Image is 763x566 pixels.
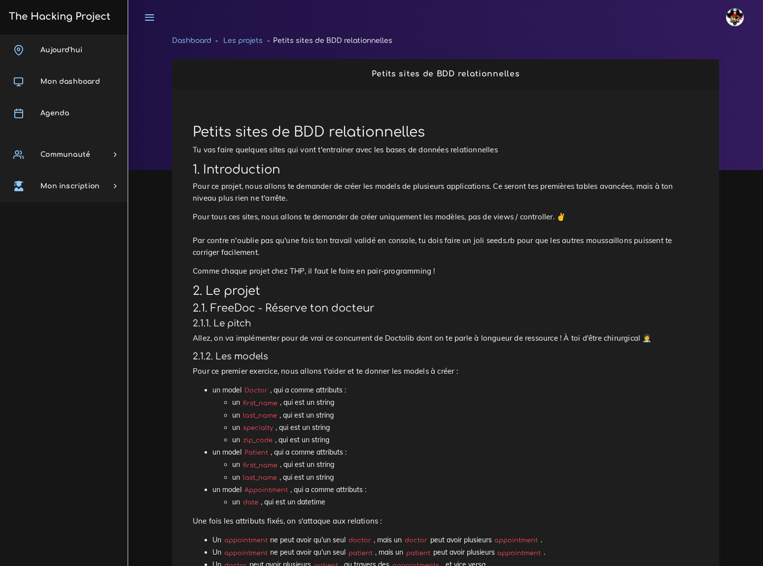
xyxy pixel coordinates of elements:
code: doctor [402,535,430,545]
li: un , qui est un string [232,434,698,446]
p: Comme chaque projet chez THP, il faut le faire en pair-programming ! [193,265,698,277]
code: first_name [240,460,280,470]
p: Une fois les attributs fixés, on s'attaque aux relations : [193,515,698,527]
code: zip_code [240,435,275,445]
code: specialty [240,423,276,433]
span: Mon dashboard [40,78,100,85]
h4: 2.1.1. Le pitch [193,318,698,329]
p: Pour tous ces sites, nous allons te demander de créer uniquement les modèles, pas de views / cont... [193,211,698,258]
code: appointment [495,548,544,558]
li: un model , qui a comme attributs : [212,384,698,446]
h3: 2.1. FreeDoc - Réserve ton docteur [193,302,698,315]
span: Communauté [40,151,90,158]
code: appointment [492,535,541,545]
code: last_name [240,411,279,421]
p: Tu vas faire quelques sites qui vont t'entrainer avec les bases de données relationnelles [193,144,698,156]
p: Pour ce premier exercice, nous allons t'aider et te donner les models à créer : [193,365,698,377]
code: appointment [221,548,270,558]
code: doctor [346,535,374,545]
li: un , qui est un string [232,396,698,409]
li: un , qui est un string [232,409,698,422]
li: un model , qui a comme attributs : [212,446,698,484]
li: Un ne peut avoir qu'un seul , mais un peut avoir plusieurs . [212,534,698,546]
h2: 1. Introduction [193,163,698,177]
code: first_name [240,398,280,408]
li: un model , qui a comme attributs : [212,484,698,508]
h1: Petits sites de BDD relationnelles [193,124,698,141]
code: patient [403,548,433,558]
code: appointment [221,535,270,545]
span: Agenda [40,109,69,117]
img: avatar [726,8,744,26]
code: patient [346,548,375,558]
code: Appointment [242,485,290,495]
h2: Petits sites de BDD relationnelles [182,70,709,79]
a: Les projets [223,37,263,44]
span: Aujourd'hui [40,46,82,54]
a: Dashboard [172,37,211,44]
code: date [240,497,261,507]
li: Petits sites de BDD relationnelles [263,35,392,47]
li: un , qui est un string [232,459,698,471]
code: Patient [242,448,271,458]
code: Doctor [242,386,270,395]
code: last_name [240,473,279,483]
li: un , qui est un datetime [232,496,698,508]
h4: 2.1.2. Les models [193,351,698,362]
p: Pour ce projet, nous allons te demander de créer les models de plusieurs applications. Ce seront ... [193,180,698,204]
h3: The Hacking Project [6,11,110,22]
span: Mon inscription [40,182,100,190]
p: Allez, on va implémenter pour de vrai ce concurrent de Doctolib dont on te parle à longueur de re... [193,332,698,344]
li: un , qui est un string [232,471,698,484]
h2: 2. Le projet [193,284,698,298]
li: Un ne peut avoir qu'un seul , mais un peut avoir plusieurs . [212,546,698,559]
li: un , qui est un string [232,422,698,434]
